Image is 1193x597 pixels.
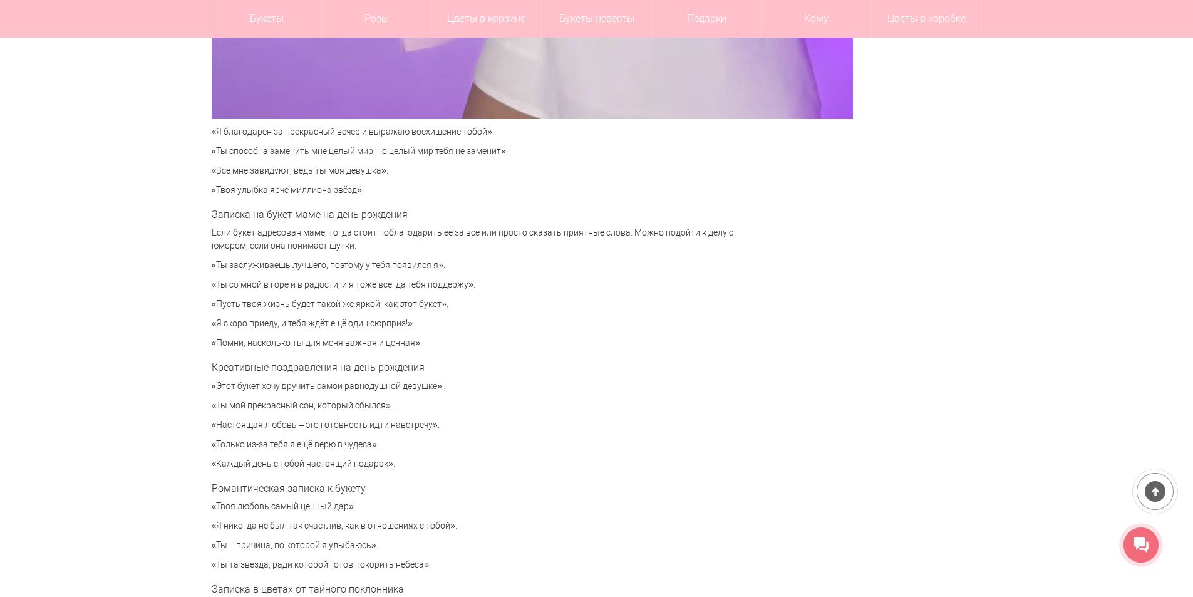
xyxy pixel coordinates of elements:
[212,125,744,138] p: «Я благодарен за прекрасный вечер и выражаю восхищение тобой».
[212,145,744,158] p: «Ты способна заменить мне целый мир, но целый мир тебя не заменит».
[212,399,744,412] p: «Ты мой прекрасный сон, который сбылся».
[212,336,744,350] p: «Помни, насколько ты для меня важная и ценная».
[212,317,744,330] p: «Я скоро приеду, и тебя ждёт ещё один сюрприз!».
[212,259,744,272] p: «Ты заслуживаешь лучшего, поэтому у тебя появился я».
[212,500,744,513] p: «Твоя любовь самый ценный дар».
[212,164,744,177] p: «Все мне завидуют, ведь ты моя девушка».
[212,483,744,494] h3: Романтическая записка к букету
[212,558,744,571] p: «Ты та звезда, ради которой готов покорить небеса».
[212,362,744,373] h3: Креативные поздравления на день рождения
[212,519,744,532] p: «Я никогда не был так счастлив, как в отношениях с тобой».
[212,584,744,595] h3: Записка в цветах от тайного поклонника
[212,278,744,291] p: «Ты со мной в горе и в радости, и я тоже всегда тебя поддержу».
[212,438,744,451] p: «Только из-за тебя я ещё верю в чудеса».
[212,418,744,432] p: «Настоящая любовь – это готовность идти навстречу».
[212,184,744,197] p: «Твоя улыбка ярче миллиона звёзд».
[212,298,744,311] p: «Пусть твоя жизнь будет такой же яркой, как этот букет».
[212,226,744,252] p: Если букет адресован маме, тогда стоит поблагодарить её за всё или просто сказать приятные слова....
[212,539,744,552] p: «Ты – причина, по которой я улыбаюсь».
[212,380,744,393] p: «Этот букет хочу вручить самой равнодушной девушке».
[212,457,744,470] p: «Каждый день с тобой настоящий подарок».
[212,209,744,221] h3: Записка на букет маме на день рождения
